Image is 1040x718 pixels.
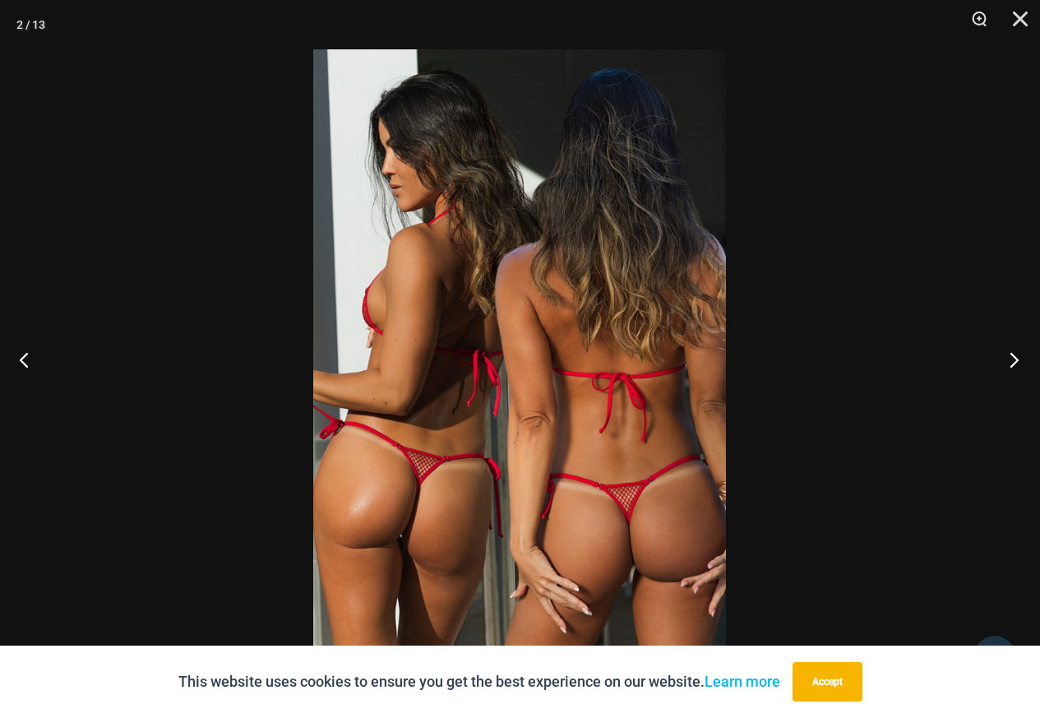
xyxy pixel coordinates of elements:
p: This website uses cookies to ensure you get the best experience on our website. [178,669,780,694]
button: Accept [793,662,862,702]
div: 2 / 13 [16,12,45,37]
a: Learn more [705,673,780,690]
button: Next [978,318,1040,401]
img: Summer Storm Red Tri Top Pack B [313,49,726,669]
